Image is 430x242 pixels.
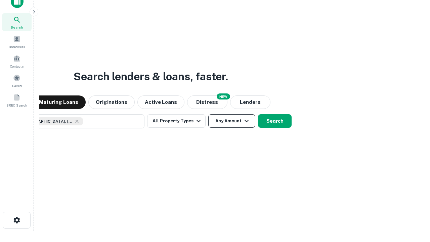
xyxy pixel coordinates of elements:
[12,83,22,88] span: Saved
[230,95,270,109] button: Lenders
[32,95,86,109] button: Maturing Loans
[2,72,32,90] a: Saved
[258,114,292,128] button: Search
[2,52,32,70] a: Contacts
[9,44,25,49] span: Borrowers
[2,91,32,109] a: SREO Search
[74,69,228,85] h3: Search lenders & loans, faster.
[137,95,184,109] button: Active Loans
[11,25,23,30] span: Search
[208,114,255,128] button: Any Amount
[217,93,230,99] div: NEW
[6,103,27,108] span: SREO Search
[396,188,430,220] iframe: Chat Widget
[10,114,144,128] button: [GEOGRAPHIC_DATA], [GEOGRAPHIC_DATA], [GEOGRAPHIC_DATA]
[2,33,32,51] a: Borrowers
[10,64,24,69] span: Contacts
[88,95,135,109] button: Originations
[147,114,206,128] button: All Property Types
[2,13,32,31] a: Search
[187,95,227,109] button: Search distressed loans with lien and other non-mortgage details.
[23,118,73,124] span: [GEOGRAPHIC_DATA], [GEOGRAPHIC_DATA], [GEOGRAPHIC_DATA]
